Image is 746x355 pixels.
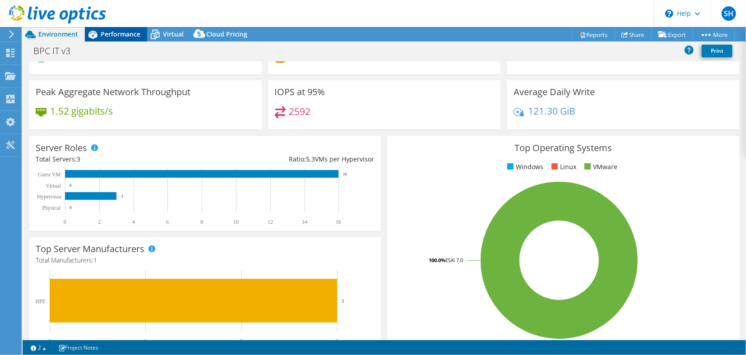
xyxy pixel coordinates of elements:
[35,298,46,304] text: HPE
[693,28,735,41] a: More
[36,154,205,164] div: Total Servers:
[36,244,144,254] h3: Top Server Manufacturers
[77,155,80,163] span: 3
[70,205,72,210] text: 0
[64,219,66,225] text: 0
[29,46,84,56] h1: BPC IT v3
[50,106,113,116] h4: 1.52 gigabits/s
[336,219,341,225] text: 16
[549,162,576,172] li: Linux
[38,30,78,38] span: Environment
[505,162,543,172] li: Windows
[166,219,169,225] text: 6
[240,338,243,344] text: 2
[144,338,147,344] text: 1
[132,219,135,225] text: 4
[665,9,673,18] svg: \n
[336,338,338,344] text: 3
[289,106,311,116] h4: 2592
[42,205,60,211] text: Physical
[98,219,101,225] text: 2
[121,194,123,198] text: 3
[52,342,105,353] a: Project Notes
[514,87,595,97] h3: Average Daily Write
[302,219,307,225] text: 14
[46,183,61,189] text: Virtual
[48,338,51,344] text: 0
[651,28,693,41] a: Export
[615,28,652,41] a: Share
[200,219,203,225] text: 8
[205,154,374,164] div: Ratio: VMs per Hypervisor
[306,155,315,163] span: 5.3
[36,87,190,97] h3: Peak Aggregate Network Throughput
[233,219,239,225] text: 10
[163,30,184,38] span: Virtual
[429,257,445,263] tspan: 100.0%
[70,183,72,188] text: 0
[206,30,247,38] span: Cloud Pricing
[36,143,87,153] h3: Server Roles
[342,298,344,304] text: 3
[36,255,374,265] h4: Total Manufacturers:
[275,87,325,97] h3: IOPS at 95%
[528,106,575,116] h4: 121.30 GiB
[582,162,617,172] li: VMware
[24,342,52,353] a: 2
[394,143,732,153] h3: Top Operating Systems
[722,6,736,21] span: SH
[37,194,61,200] text: Hypervisor
[101,30,140,38] span: Performance
[268,219,273,225] text: 12
[343,172,348,176] text: 16
[93,256,97,264] span: 1
[702,45,732,57] a: Print
[572,28,615,41] a: Reports
[38,171,60,178] text: Guest VM
[445,257,463,263] tspan: ESXi 7.0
